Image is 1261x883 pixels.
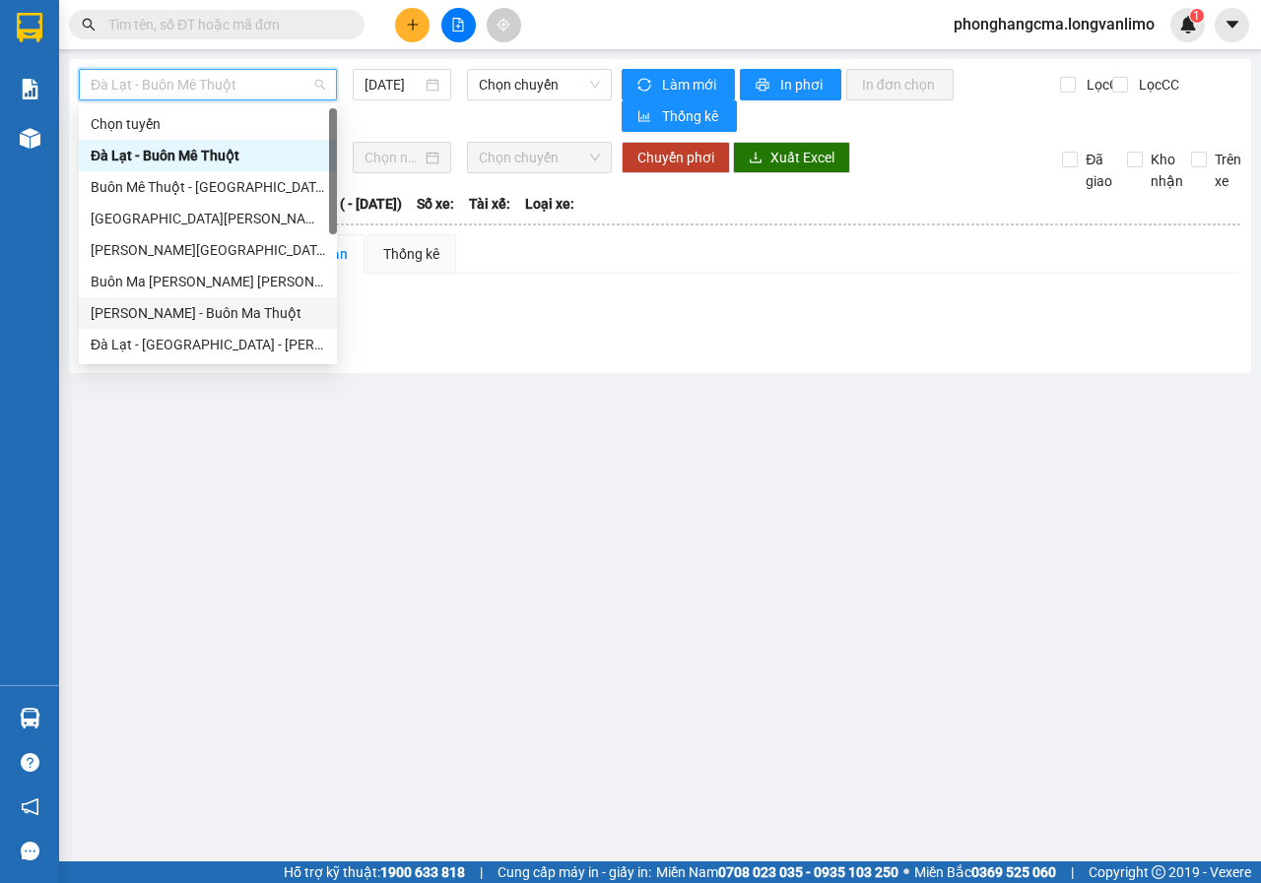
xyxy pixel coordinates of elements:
[487,8,521,42] button: aim
[395,8,430,42] button: plus
[91,302,325,324] div: [PERSON_NAME] - Buôn Ma Thuột
[1143,149,1191,192] span: Kho nhận
[740,69,841,100] button: printerIn phơi
[1224,16,1241,33] span: caret-down
[662,74,719,95] span: Làm mới
[441,8,476,42] button: file-add
[938,12,1170,36] span: phonghangcma.longvanlimo
[91,113,325,135] div: Chọn tuyến
[91,145,325,166] div: Đà Lạt - Buôn Mê Thuột
[637,78,654,94] span: sync
[17,13,42,42] img: logo-vxr
[971,864,1056,880] strong: 0369 525 060
[480,861,483,883] span: |
[20,708,40,728] img: warehouse-icon
[756,78,772,94] span: printer
[79,108,337,140] div: Chọn tuyến
[1131,74,1182,95] span: Lọc CC
[1207,149,1249,192] span: Trên xe
[79,297,337,329] div: Hồ Chí Minh - Buôn Ma Thuột
[286,193,402,215] span: Chuyến: ( - [DATE])
[1152,865,1165,879] span: copyright
[469,193,510,215] span: Tài xế:
[1190,9,1204,23] sup: 1
[21,842,39,860] span: message
[79,234,337,266] div: Hồ Chí Minh - Đà Lạt
[91,176,325,198] div: Buôn Mê Thuột - [GEOGRAPHIC_DATA]
[622,100,737,132] button: bar-chartThống kê
[497,18,510,32] span: aim
[79,140,337,171] div: Đà Lạt - Buôn Mê Thuột
[406,18,420,32] span: plus
[662,105,721,127] span: Thống kê
[91,239,325,261] div: [PERSON_NAME][GEOGRAPHIC_DATA]
[903,868,909,876] span: ⚪️
[91,208,325,229] div: [GEOGRAPHIC_DATA][PERSON_NAME][GEOGRAPHIC_DATA] ([PERSON_NAME] tốc)
[479,143,599,172] span: Chọn chuyến
[780,74,826,95] span: In phơi
[20,128,40,149] img: warehouse-icon
[622,69,735,100] button: syncLàm mới
[914,861,1056,883] span: Miền Bắc
[284,861,465,883] span: Hỗ trợ kỹ thuật:
[79,203,337,234] div: Nha Trang - Sài Gòn (Cao tốc)
[383,243,439,265] div: Thống kê
[451,18,465,32] span: file-add
[733,142,850,173] button: downloadXuất Excel
[525,193,574,215] span: Loại xe:
[1193,9,1200,23] span: 1
[656,861,898,883] span: Miền Nam
[1215,8,1249,42] button: caret-down
[91,334,325,355] div: Đà Lạt - [GEOGRAPHIC_DATA] - [PERSON_NAME]
[417,193,454,215] span: Số xe:
[1179,16,1197,33] img: icon-new-feature
[622,142,730,173] button: Chuyển phơi
[637,109,654,125] span: bar-chart
[79,171,337,203] div: Buôn Mê Thuột - Đà Lạt
[1078,149,1120,192] span: Đã giao
[21,797,39,816] span: notification
[20,79,40,99] img: solution-icon
[718,864,898,880] strong: 0708 023 035 - 0935 103 250
[21,753,39,772] span: question-circle
[79,266,337,297] div: Buôn Ma Thuột - Hồ Chí Minh
[79,329,337,360] div: Đà Lạt - Sài Gòn - Bình Dương
[380,864,465,880] strong: 1900 633 818
[479,70,599,99] span: Chọn chuyến
[108,14,341,35] input: Tìm tên, số ĐT hoặc mã đơn
[498,861,651,883] span: Cung cấp máy in - giấy in:
[1071,861,1074,883] span: |
[82,18,96,32] span: search
[846,69,954,100] button: In đơn chọn
[91,70,325,99] span: Đà Lạt - Buôn Mê Thuột
[365,147,422,168] input: Chọn ngày
[1079,74,1130,95] span: Lọc CR
[91,271,325,292] div: Buôn Ma [PERSON_NAME] [PERSON_NAME]
[365,74,422,95] input: 13/10/2025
